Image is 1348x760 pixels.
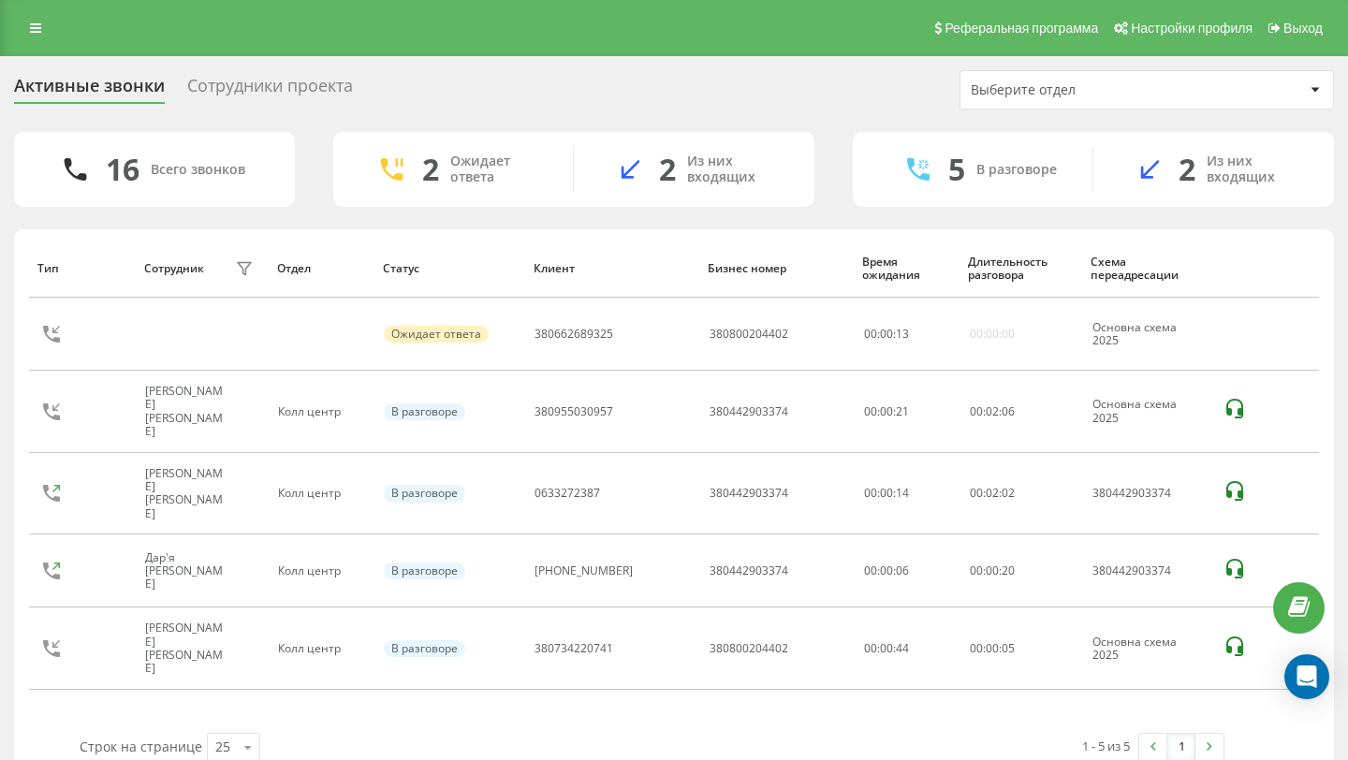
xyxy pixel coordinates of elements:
[14,76,165,105] div: Активные звонки
[986,485,999,501] span: 02
[1002,485,1015,501] span: 02
[422,152,439,187] div: 2
[278,642,363,655] div: Колл центр
[1092,321,1203,348] div: Основна схема 2025
[37,262,125,275] div: Тип
[710,328,788,341] div: 380800204402
[1091,256,1204,283] div: Схема переадресации
[970,403,983,419] span: 00
[145,385,230,439] div: [PERSON_NAME] [PERSON_NAME]
[970,642,1015,655] div: : :
[970,563,983,578] span: 00
[986,403,999,419] span: 02
[384,640,465,657] div: В разговоре
[535,564,633,577] div: [PHONE_NUMBER]
[970,640,983,656] span: 00
[384,563,465,579] div: В разговоре
[659,152,676,187] div: 2
[710,487,788,500] div: 380442903374
[864,642,949,655] div: 00:00:44
[145,467,230,521] div: [PERSON_NAME] [PERSON_NAME]
[535,487,600,500] div: 0633272387
[970,485,983,501] span: 00
[864,487,949,500] div: 00:00:14
[710,642,788,655] div: 380800204402
[945,21,1098,36] span: Реферальная программа
[1002,640,1015,656] span: 05
[948,152,965,187] div: 5
[1284,654,1329,699] div: Open Intercom Messenger
[535,642,613,655] div: 380734220741
[277,262,365,275] div: Отдел
[187,76,353,105] div: Сотрудники проекта
[450,153,545,185] div: Ожидает ответа
[710,564,788,577] div: 380442903374
[1092,564,1203,577] div: 380442903374
[708,262,844,275] div: Бизнес номер
[1082,737,1130,755] div: 1 - 5 из 5
[278,487,363,500] div: Колл центр
[896,326,909,342] span: 13
[864,564,949,577] div: 00:00:06
[106,152,139,187] div: 16
[864,405,949,418] div: 00:00:21
[970,564,1015,577] div: : :
[970,405,1015,418] div: : :
[383,262,516,275] div: Статус
[1092,636,1203,663] div: Основна схема 2025
[144,262,204,275] div: Сотрудник
[535,405,613,418] div: 380955030957
[145,551,230,592] div: Дар'я [PERSON_NAME]
[1092,398,1203,425] div: Основна схема 2025
[1167,734,1195,760] a: 1
[986,563,999,578] span: 00
[384,403,465,420] div: В разговоре
[976,162,1057,178] div: В разговоре
[1207,153,1306,185] div: Из них входящих
[215,738,230,756] div: 25
[687,153,786,185] div: Из них входящих
[864,328,909,341] div: : :
[384,485,465,502] div: В разговоре
[986,640,999,656] span: 00
[278,564,363,577] div: Колл центр
[535,328,613,341] div: 380662689325
[971,82,1194,98] div: Выберите отдел
[145,621,230,676] div: [PERSON_NAME] [PERSON_NAME]
[1002,563,1015,578] span: 20
[534,262,690,275] div: Клиент
[1179,152,1195,187] div: 2
[970,328,1015,341] div: 00:00:00
[80,738,202,755] span: Строк на странице
[710,405,788,418] div: 380442903374
[864,326,877,342] span: 00
[1283,21,1323,36] span: Выход
[278,405,363,418] div: Колл центр
[880,326,893,342] span: 00
[384,326,489,343] div: Ожидает ответа
[970,487,1015,500] div: : :
[1131,21,1253,36] span: Настройки профиля
[968,256,1073,283] div: Длительность разговора
[151,162,245,178] div: Всего звонков
[862,256,950,283] div: Время ожидания
[1092,487,1203,500] div: 380442903374
[1002,403,1015,419] span: 06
